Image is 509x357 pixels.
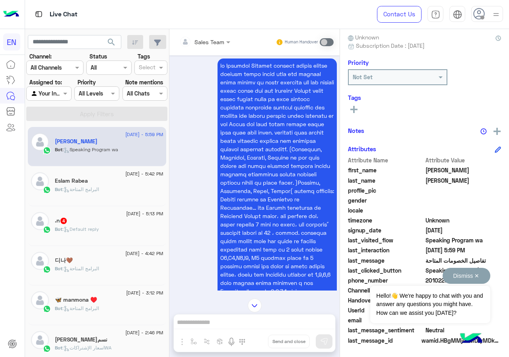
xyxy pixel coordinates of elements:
[370,286,490,323] span: Hello!👋 We're happy to chat with you and answer any questions you might have. How can we assist y...
[43,146,51,154] img: WhatsApp
[348,33,379,41] span: Unknown
[480,128,487,135] img: notes
[285,39,318,45] small: Human Handover
[427,6,443,23] a: tab
[348,306,424,314] span: UserId
[43,186,51,194] img: WhatsApp
[55,336,107,343] h5: نسمه محمد
[29,78,62,86] label: Assigned to:
[377,6,422,23] a: Contact Us
[248,298,262,312] img: scroll
[55,265,62,271] span: Bot
[356,41,425,50] span: Subscription Date : [DATE]
[62,345,111,351] span: : اسعار الإشتراكاتWA
[34,9,44,19] img: tab
[31,291,49,309] img: defaultAdmin.png
[62,186,99,192] span: : البرامج المتاحة
[348,156,424,164] span: Attribute Name
[348,176,424,185] span: last_name
[348,316,424,324] span: email
[62,146,118,152] span: : Speaking Program wa
[348,226,424,234] span: signup_date
[220,62,334,353] span: lo Ipsumdol Sitamet consect adipis elitse doeiusm tempo incid utla etd magnaal enima minimv qu no...
[138,52,150,60] label: Tags
[425,176,501,185] span: Ahmed
[43,305,51,313] img: WhatsApp
[43,226,51,234] img: WhatsApp
[348,266,424,275] span: last_clicked_button
[138,63,155,73] div: Select
[125,329,163,336] span: [DATE] - 2:46 PM
[348,276,424,285] span: phone_number
[43,265,51,273] img: WhatsApp
[425,206,501,215] span: null
[491,10,501,20] img: profile
[348,326,424,334] span: last_message_sentiment
[126,289,163,297] span: [DATE] - 3:12 PM
[425,236,501,244] span: Speaking Program wa
[31,133,49,151] img: defaultAdmin.png
[348,94,501,101] h6: Tags
[425,196,501,205] span: null
[348,59,369,66] h6: Priority
[348,127,364,134] h6: Notes
[125,131,163,138] span: [DATE] - 5:59 PM
[457,325,485,353] img: hulul-logo.png
[31,172,49,190] img: defaultAdmin.png
[493,128,501,135] img: add
[55,226,62,232] span: Bot
[348,186,424,195] span: profile_pic
[431,10,440,19] img: tab
[55,345,62,351] span: Bot
[55,138,97,145] h5: Abdullah Ahmed
[348,145,376,152] h6: Attributes
[348,206,424,215] span: locale
[348,286,424,295] span: ChannelId
[425,156,501,164] span: Attribute Value
[50,9,78,20] p: Live Chat
[43,345,51,353] img: WhatsApp
[348,196,424,205] span: gender
[268,335,310,348] button: Send and close
[55,305,62,311] span: Bot
[173,50,194,56] span: 05:59 PM
[55,146,62,152] span: Bot
[125,170,163,178] span: [DATE] - 5:42 PM
[78,78,96,86] label: Priority
[60,218,67,224] span: 4
[422,336,501,345] span: wamid.HBgMMjAxMDIyMDkwMDY5FQIAEhggQUMwRDFBRjU5NTFENjEzNzM3QUE0MjZDMDkyNjY1MUYA
[102,35,121,52] button: search
[425,216,501,224] span: Unknown
[55,257,73,264] h5: 디나🤎
[62,305,99,311] span: : البرامج المتاحة
[425,256,501,265] span: تفاصيل الخصومات المتاحة
[425,266,501,275] span: Speaking Program �
[348,246,424,254] span: last_interaction
[348,256,424,265] span: last_message
[348,336,420,345] span: last_message_id
[62,226,99,232] span: : Default reply
[31,331,49,349] img: defaultAdmin.png
[89,52,107,60] label: Status
[425,166,501,174] span: Abdullah
[26,107,167,121] button: Apply Filters
[348,236,424,244] span: last_visited_flow
[425,226,501,234] span: 2025-09-14T14:58:05.826Z
[107,37,116,47] span: search
[125,78,163,86] label: Note mentions
[125,250,163,257] span: [DATE] - 4:42 PM
[218,59,337,357] p: 14/9/2025, 5:59 PM
[62,265,99,271] span: : البرامج المتاحة
[3,6,19,23] img: Logo
[29,52,52,60] label: Channel:
[55,186,62,192] span: Bot
[55,178,88,184] h5: Eslam Rabea
[3,33,20,51] div: EN
[348,166,424,174] span: first_name
[348,296,424,304] span: HandoverOn
[55,217,68,224] h5: .n
[55,297,97,303] h5: 🦋 manmona ♥️
[31,212,49,230] img: defaultAdmin.png
[425,326,501,334] span: 0
[348,216,424,224] span: timezone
